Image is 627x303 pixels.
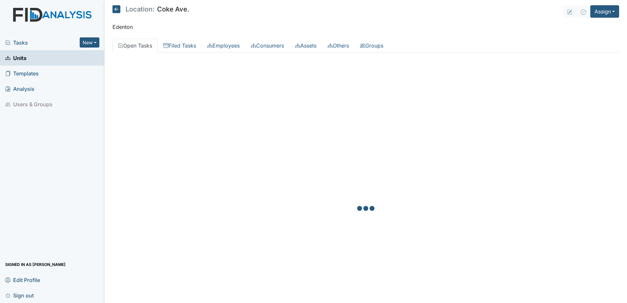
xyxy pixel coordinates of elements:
span: Sign out [5,290,34,300]
h5: Coke Ave. [112,5,189,13]
a: Assets [290,39,322,52]
button: Assign [590,5,619,18]
p: Edenton [112,23,619,31]
span: Units [5,53,27,63]
span: Analysis [5,84,34,94]
a: Employees [202,39,245,52]
span: Location: [126,6,154,12]
span: Signed in as [PERSON_NAME] [5,259,66,270]
a: Others [322,39,354,52]
a: Consumers [245,39,290,52]
a: Groups [354,39,389,52]
a: Tasks [5,39,80,47]
button: New [80,37,99,48]
a: Filed Tasks [158,39,202,52]
span: Edit Profile [5,275,40,285]
span: Templates [5,68,39,78]
a: Open Tasks [112,39,158,52]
